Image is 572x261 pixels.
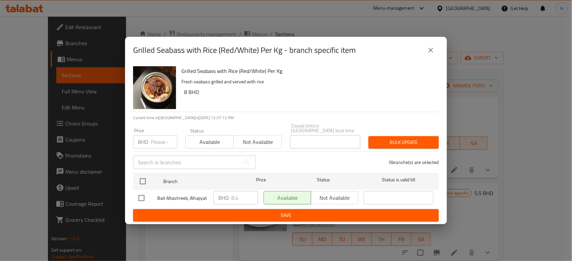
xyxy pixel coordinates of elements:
span: Save [138,211,434,220]
span: Bulk update [374,138,434,147]
span: Not available [236,137,279,147]
h6: 8 BHD [184,87,434,97]
button: Not available [233,135,282,149]
button: close [423,42,439,58]
p: 0 branche(s) are selected [389,159,439,166]
span: Bait Altashreeb, Alhajiyat [157,194,208,202]
button: Available [185,135,234,149]
span: Branch [164,177,233,186]
p: Current time in [GEOGRAPHIC_DATA] is [DATE] 12:07:12 PM [133,115,439,121]
span: Available [188,137,231,147]
button: Save [133,209,439,222]
button: Bulk update [368,136,439,149]
img: Grilled Seabass with Rice (Red/White) Per Kg [133,66,176,109]
input: Please enter price [231,191,258,204]
span: Status is valid till [364,176,434,184]
h6: Grilled Seabass with Rice (Red/White) Per Kg [181,66,434,76]
input: Search in branches [133,156,240,169]
span: Price [239,176,283,184]
p: BHD [218,194,229,202]
span: Status [289,176,358,184]
p: Fresh seabass grilled and served with rice [181,78,434,86]
input: Please enter price [151,135,177,149]
h2: Grilled Seabass with Rice (Red/White) Per Kg - branch specific item [133,45,356,56]
p: BHD [138,138,148,146]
